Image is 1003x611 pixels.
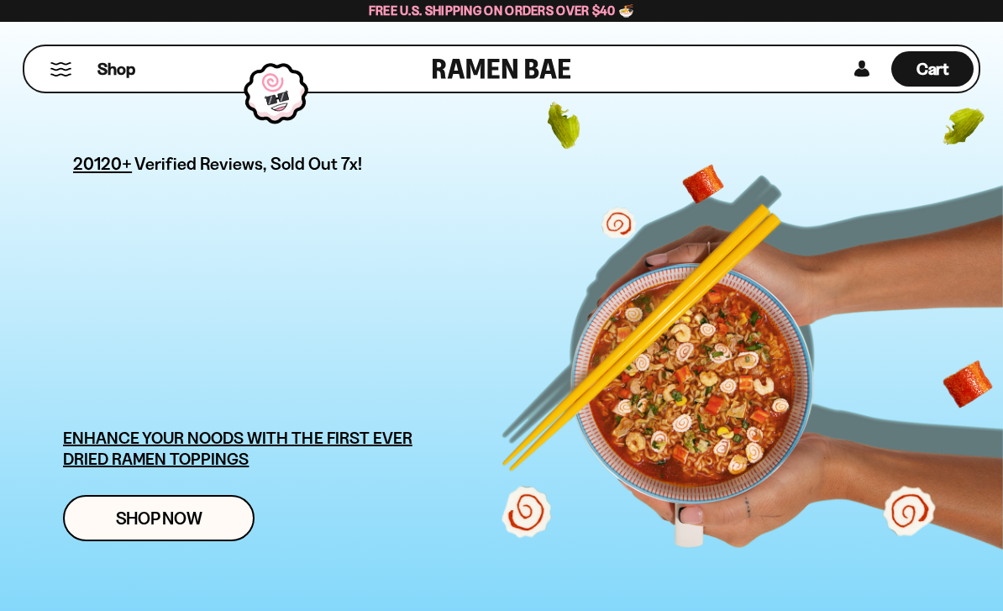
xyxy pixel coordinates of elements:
span: Verified Reviews, Sold Out 7x! [134,153,362,174]
span: Cart [916,59,949,79]
span: Shop Now [116,509,202,527]
span: Free U.S. Shipping on Orders over $40 🍜 [369,3,635,18]
div: Cart [891,46,974,92]
span: 20120+ [73,150,132,176]
a: Shop Now [63,495,255,541]
a: Shop [97,51,135,87]
span: Shop [97,58,135,81]
button: Mobile Menu Trigger [50,62,72,76]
